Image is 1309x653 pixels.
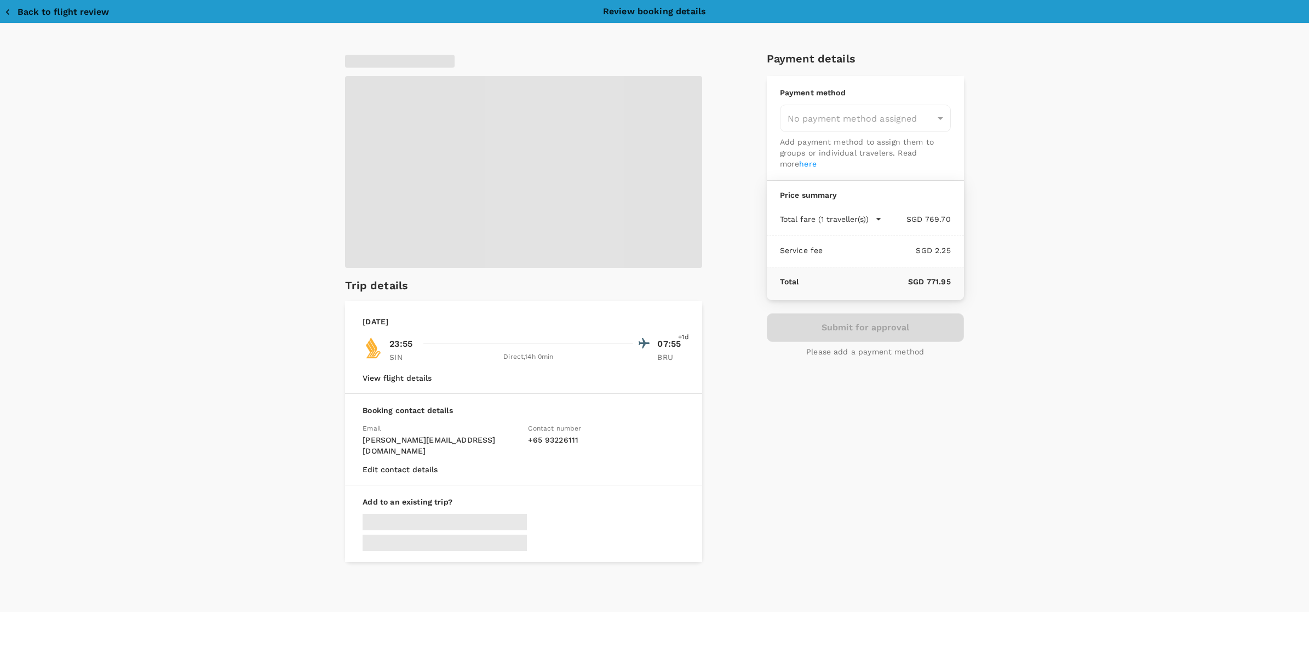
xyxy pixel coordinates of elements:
[780,276,799,287] p: Total
[780,245,823,256] p: Service fee
[780,214,869,225] p: Total fare (1 traveller(s))
[363,374,432,382] button: View flight details
[363,316,388,327] p: [DATE]
[528,434,685,445] p: + 65 93226111
[780,105,951,132] div: No payment method assigned
[389,337,412,351] p: 23:55
[780,136,951,169] p: Add payment method to assign them to groups or individual travelers. Read more
[363,465,438,474] button: Edit contact details
[780,214,882,225] button: Total fare (1 traveller(s))
[767,50,964,67] h6: Payment details
[657,352,685,363] p: BRU
[799,276,950,287] p: SGD 771.95
[389,352,417,363] p: SIN
[363,337,384,359] img: SQ
[780,87,951,98] p: Payment method
[363,425,381,432] span: Email
[423,352,633,363] div: Direct , 14h 0min
[345,277,408,294] h6: Trip details
[657,337,685,351] p: 07:55
[780,190,951,201] p: Price summary
[363,496,685,507] p: Add to an existing trip?
[528,425,581,432] span: Contact number
[363,434,519,456] p: [PERSON_NAME][EMAIL_ADDRESS][DOMAIN_NAME]
[799,159,817,168] a: here
[4,7,109,18] button: Back to flight review
[363,405,685,416] p: Booking contact details
[882,214,951,225] p: SGD 769.70
[823,245,950,256] p: SGD 2.25
[678,332,689,343] span: +1d
[603,5,706,18] p: Review booking details
[806,346,924,357] p: Please add a payment method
